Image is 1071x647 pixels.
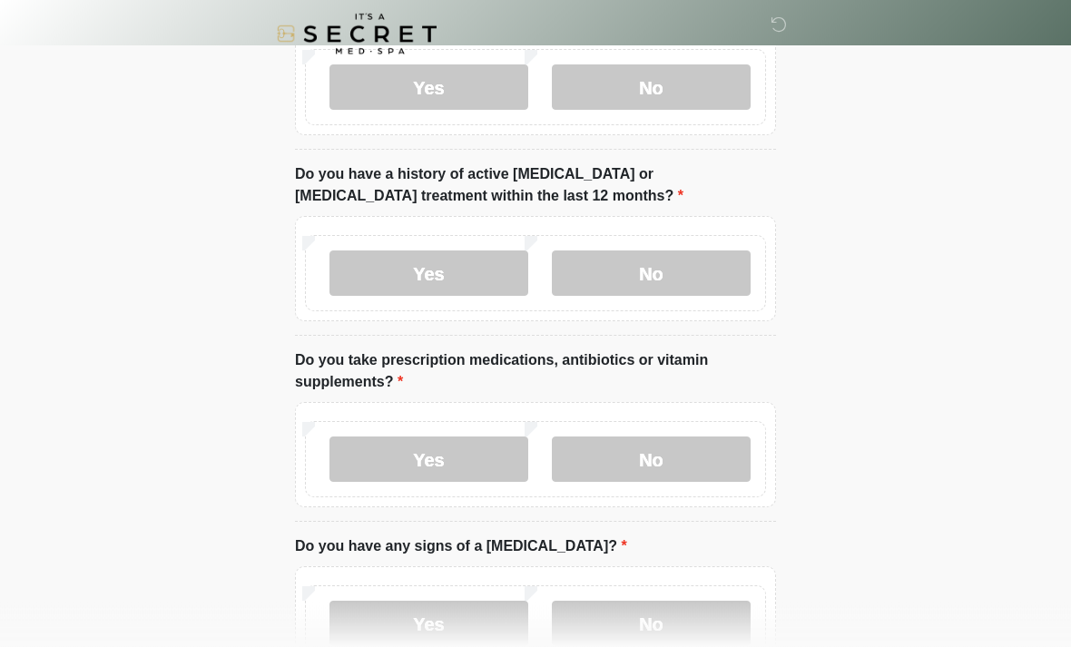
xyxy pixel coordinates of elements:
[329,65,528,111] label: Yes
[552,251,751,297] label: No
[552,602,751,647] label: No
[552,437,751,483] label: No
[552,65,751,111] label: No
[295,164,776,208] label: Do you have a history of active [MEDICAL_DATA] or [MEDICAL_DATA] treatment within the last 12 mon...
[295,350,776,394] label: Do you take prescription medications, antibiotics or vitamin supplements?
[277,14,437,54] img: It's A Secret Med Spa Logo
[329,602,528,647] label: Yes
[329,437,528,483] label: Yes
[329,251,528,297] label: Yes
[295,536,627,558] label: Do you have any signs of a [MEDICAL_DATA]?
